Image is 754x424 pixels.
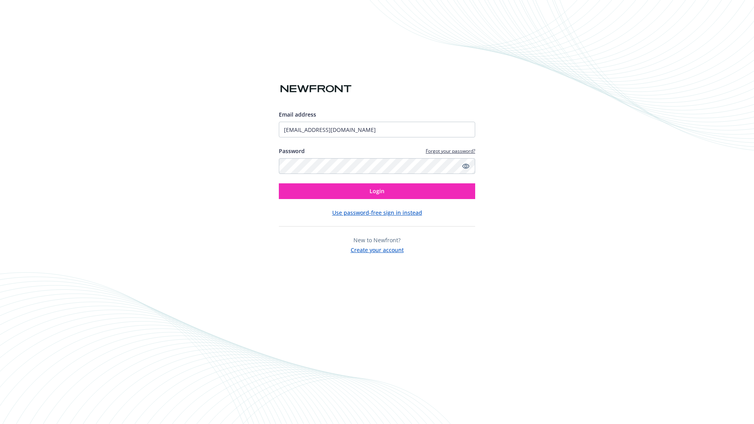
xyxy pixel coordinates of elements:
[279,122,475,137] input: Enter your email
[279,147,305,155] label: Password
[461,161,470,171] a: Show password
[279,82,353,96] img: Newfront logo
[279,158,475,174] input: Enter your password
[279,111,316,118] span: Email address
[353,236,401,244] span: New to Newfront?
[426,148,475,154] a: Forgot your password?
[332,208,422,217] button: Use password-free sign in instead
[279,183,475,199] button: Login
[351,244,404,254] button: Create your account
[370,187,384,195] span: Login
